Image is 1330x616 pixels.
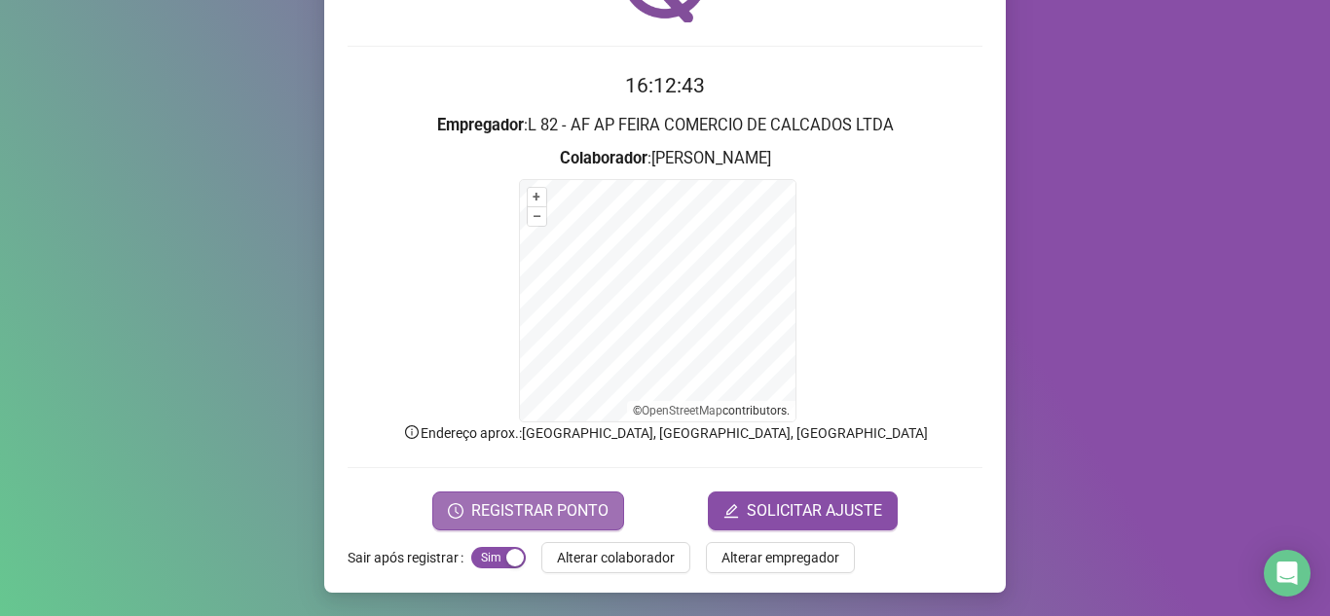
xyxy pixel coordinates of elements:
[625,74,705,97] time: 16:12:43
[1264,550,1311,597] div: Open Intercom Messenger
[528,188,546,206] button: +
[721,547,839,568] span: Alterar empregador
[437,116,524,134] strong: Empregador
[348,422,982,444] p: Endereço aprox. : [GEOGRAPHIC_DATA], [GEOGRAPHIC_DATA], [GEOGRAPHIC_DATA]
[747,499,882,523] span: SOLICITAR AJUSTE
[432,491,624,530] button: REGISTRAR PONTO
[633,404,790,417] li: © contributors.
[348,146,982,171] h3: : [PERSON_NAME]
[448,503,463,519] span: clock-circle
[348,113,982,138] h3: : L 82 - AF AP FEIRA COMERCIO DE CALCADOS LTDA
[642,404,722,417] a: OpenStreetMap
[723,503,739,519] span: edit
[471,499,609,523] span: REGISTRAR PONTO
[403,423,421,441] span: info-circle
[541,542,690,573] button: Alterar colaborador
[348,542,471,573] label: Sair após registrar
[560,149,647,167] strong: Colaborador
[706,542,855,573] button: Alterar empregador
[528,207,546,226] button: –
[557,547,675,568] span: Alterar colaborador
[708,491,898,530] button: editSOLICITAR AJUSTE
